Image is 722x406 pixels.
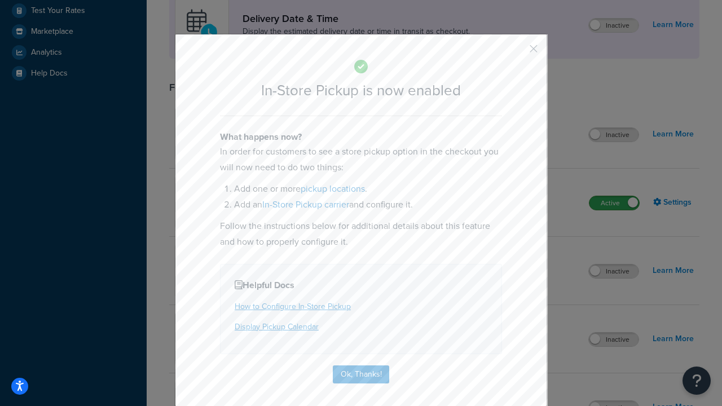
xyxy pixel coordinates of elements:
[262,198,349,211] a: In-Store Pickup carrier
[301,182,365,195] a: pickup locations
[235,321,319,333] a: Display Pickup Calendar
[220,218,502,250] p: Follow the instructions below for additional details about this feature and how to properly confi...
[235,301,351,312] a: How to Configure In-Store Pickup
[220,144,502,175] p: In order for customers to see a store pickup option in the checkout you will now need to do two t...
[220,82,502,99] h2: In-Store Pickup is now enabled
[333,365,389,383] button: Ok, Thanks!
[234,197,502,213] li: Add an and configure it.
[220,130,502,144] h4: What happens now?
[234,181,502,197] li: Add one or more .
[235,279,487,292] h4: Helpful Docs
